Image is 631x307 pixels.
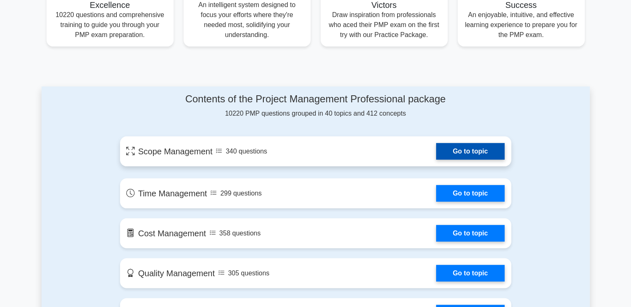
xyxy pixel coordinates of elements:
[436,143,504,160] a: Go to topic
[120,93,511,119] div: 10220 PMP questions grouped in 40 topics and 412 concepts
[436,225,504,242] a: Go to topic
[120,93,511,105] h4: Contents of the Project Management Professional package
[436,185,504,202] a: Go to topic
[327,10,441,40] p: Draw inspiration from professionals who aced their PMP exam on the first try with our Practice Pa...
[436,265,504,282] a: Go to topic
[53,10,167,40] p: 10220 questions and comprehensive training to guide you through your PMP exam preparation.
[464,10,578,40] p: An enjoyable, intuitive, and effective learning experience to prepare you for the PMP exam.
